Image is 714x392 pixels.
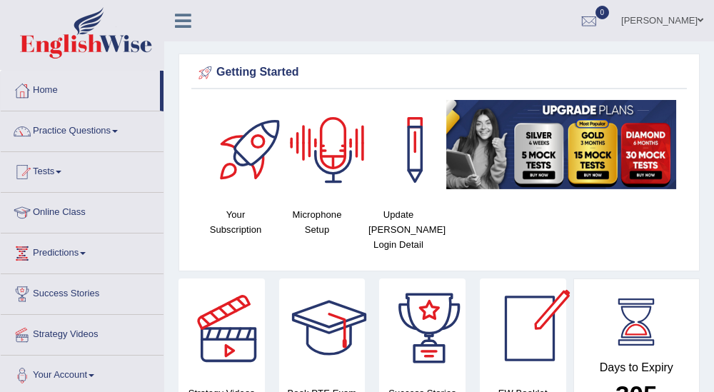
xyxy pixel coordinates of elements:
[1,233,164,269] a: Predictions
[1,274,164,310] a: Success Stories
[1,152,164,188] a: Tests
[1,111,164,147] a: Practice Questions
[595,6,610,19] span: 0
[446,100,676,189] img: small5.jpg
[202,207,269,237] h4: Your Subscription
[1,193,164,228] a: Online Class
[283,207,351,237] h4: Microphone Setup
[195,62,683,84] div: Getting Started
[1,315,164,351] a: Strategy Videos
[590,361,684,374] h4: Days to Expiry
[1,356,164,391] a: Your Account
[1,71,160,106] a: Home
[365,207,432,252] h4: Update [PERSON_NAME] Login Detail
